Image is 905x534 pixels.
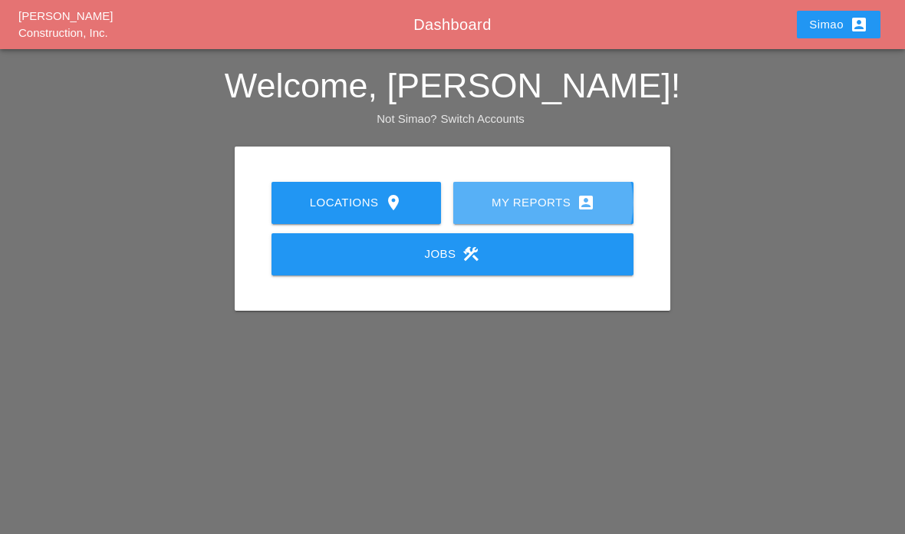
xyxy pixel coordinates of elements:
i: account_box [850,15,868,34]
i: location_on [384,193,403,212]
a: Jobs [271,233,633,275]
div: Simao [809,15,868,34]
div: My Reports [478,193,609,212]
span: Not Simao? [377,112,436,125]
a: Switch Accounts [441,112,525,125]
a: Locations [271,182,441,224]
i: account_box [577,193,595,212]
a: My Reports [453,182,633,224]
i: construction [462,245,480,263]
span: Dashboard [413,16,491,33]
div: Locations [296,193,416,212]
a: [PERSON_NAME] Construction, Inc. [18,9,113,40]
button: Simao [797,11,880,38]
div: Jobs [296,245,609,263]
